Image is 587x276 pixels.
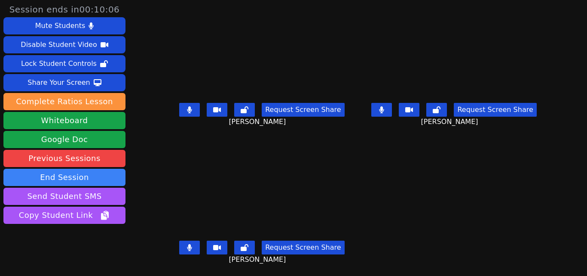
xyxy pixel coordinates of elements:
[21,57,97,71] div: Lock Student Controls
[3,169,125,186] button: End Session
[454,103,536,117] button: Request Screen Share
[3,93,125,110] button: Complete Ratios Lesson
[3,74,125,91] button: Share Your Screen
[262,103,344,117] button: Request Screen Share
[3,150,125,167] a: Previous Sessions
[35,19,85,33] div: Mute Students
[21,38,97,52] div: Disable Student Video
[3,112,125,129] button: Whiteboard
[3,131,125,148] a: Google Doc
[19,209,110,221] span: Copy Student Link
[3,36,125,53] button: Disable Student Video
[229,254,288,265] span: [PERSON_NAME]
[3,55,125,72] button: Lock Student Controls
[262,241,344,254] button: Request Screen Share
[9,3,120,16] span: Session ends in
[421,117,480,127] span: [PERSON_NAME]
[28,76,90,90] div: Share Your Screen
[79,4,120,15] time: 00:10:06
[3,207,125,224] button: Copy Student Link
[229,117,288,127] span: [PERSON_NAME]
[3,188,125,205] button: Send Student SMS
[3,17,125,34] button: Mute Students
